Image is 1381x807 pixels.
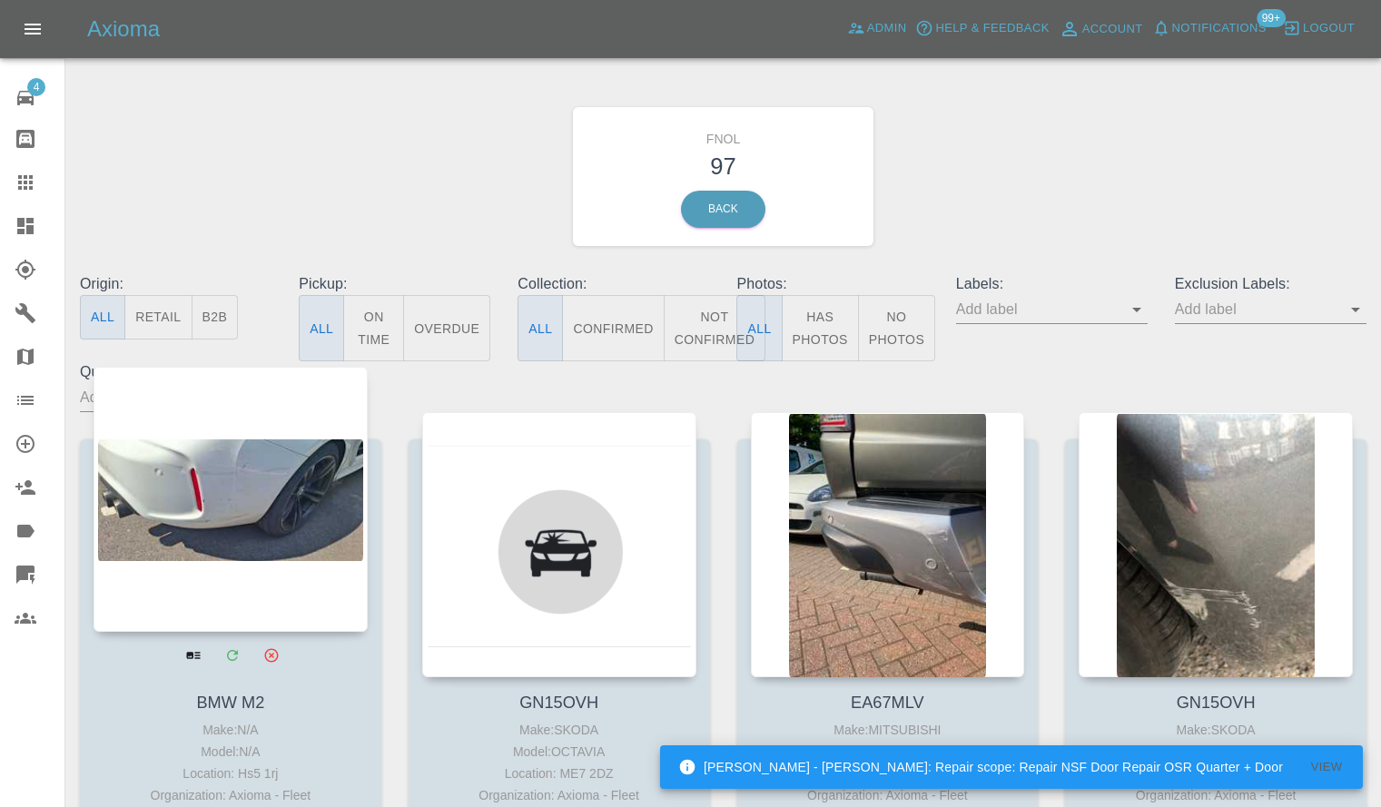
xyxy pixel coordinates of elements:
[867,18,907,39] span: Admin
[755,784,1021,806] div: Organization: Axioma - Fleet
[299,273,490,295] p: Pickup:
[1054,15,1148,44] a: Account
[80,383,244,411] input: Add quoter
[27,78,45,96] span: 4
[587,121,861,149] h6: FNOL
[98,719,363,741] div: Make: N/A
[1083,784,1348,806] div: Organization: Axioma - Fleet
[1303,18,1355,39] span: Logout
[1278,15,1359,43] button: Logout
[956,295,1120,323] input: Add label
[427,784,692,806] div: Organization: Axioma - Fleet
[935,18,1049,39] span: Help & Feedback
[1172,18,1267,39] span: Notifications
[98,763,363,784] div: Location: Hs5 1rj
[427,763,692,784] div: Location: ME7 2DZ
[80,361,271,383] p: Quoters:
[1082,19,1143,40] span: Account
[736,295,782,361] button: All
[174,636,212,674] a: View
[843,15,912,43] a: Admin
[1257,9,1286,27] span: 99+
[192,295,239,340] button: B2B
[1177,694,1256,712] a: GN15OVH
[587,149,861,183] h3: 97
[87,15,160,44] h5: Axioma
[80,295,125,340] button: All
[252,636,290,674] button: Archive
[1124,297,1149,322] button: Open
[1083,719,1348,741] div: Make: SKODA
[427,741,692,763] div: Model: OCTAVIA
[80,273,271,295] p: Origin:
[911,15,1053,43] button: Help & Feedback
[681,191,765,228] a: Back
[518,295,563,361] button: All
[1148,15,1271,43] button: Notifications
[343,295,404,361] button: On Time
[956,273,1148,295] p: Labels:
[518,273,709,295] p: Collection:
[851,694,924,712] a: EA67MLV
[664,295,765,361] button: Not Confirmed
[213,636,251,674] a: Modify
[858,295,935,361] button: No Photos
[1297,753,1356,782] button: View
[1343,297,1368,322] button: Open
[782,295,859,361] button: Has Photos
[196,694,264,712] a: BMW M2
[124,295,192,340] button: Retail
[1175,295,1339,323] input: Add label
[11,7,54,51] button: Open drawer
[519,694,598,712] a: GN15OVH
[403,295,490,361] button: Overdue
[299,295,344,361] button: All
[98,784,363,806] div: Organization: Axioma - Fleet
[736,273,928,295] p: Photos:
[562,295,664,361] button: Confirmed
[98,741,363,763] div: Model: N/A
[678,751,1283,783] div: [PERSON_NAME] - [PERSON_NAME]: Repair scope: Repair NSF Door Repair OSR Quarter + Door
[427,719,692,741] div: Make: SKODA
[1175,273,1366,295] p: Exclusion Labels:
[755,719,1021,741] div: Make: MITSUBISHI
